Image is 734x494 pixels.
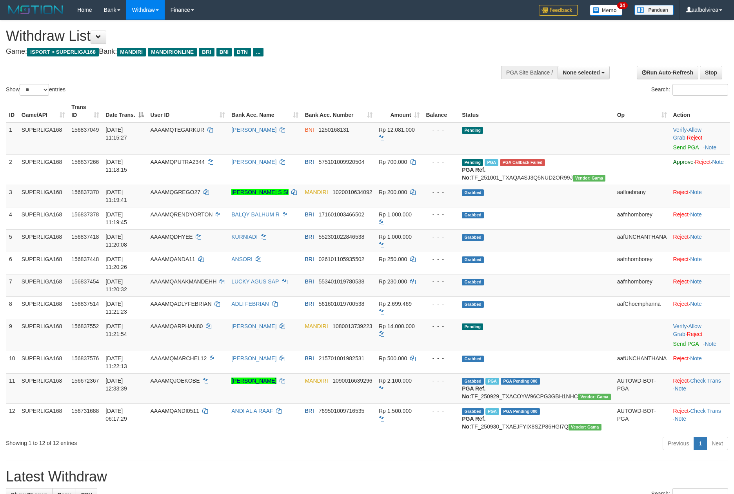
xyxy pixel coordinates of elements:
td: TF_250929_TXACOYW96CPG3GBH1NHC [459,373,614,403]
select: Showentries [20,84,49,96]
div: Showing 1 to 12 of 12 entries [6,436,300,447]
div: - - - [426,354,456,362]
a: Note [674,385,686,392]
span: AAAAMQRENDYORTON [150,211,213,218]
a: Note [690,189,702,195]
th: Action [670,100,730,122]
span: BRI [199,48,214,56]
span: 156837576 [71,355,99,361]
a: Reject [673,256,689,262]
td: 8 [6,296,18,319]
a: Reject [673,301,689,307]
span: 156837418 [71,234,99,240]
span: 34 [617,2,628,9]
span: 156837454 [71,278,99,285]
span: Copy 1080013739223 to clipboard [332,323,372,329]
div: - - - [426,255,456,263]
td: AUTOWD-BOT-PGA [614,373,670,403]
a: Note [690,278,702,285]
th: Balance [423,100,459,122]
td: 10 [6,351,18,373]
td: · [670,351,730,373]
span: Grabbed [462,212,484,218]
span: BRI [305,211,314,218]
a: Reject [673,189,689,195]
span: [DATE] 11:15:27 [105,127,127,141]
a: [PERSON_NAME] [231,323,276,329]
span: MANDIRI [305,189,328,195]
span: AAAAMQANDI0511 [150,408,199,414]
td: 4 [6,207,18,229]
span: Copy 1020010634092 to clipboard [332,189,372,195]
span: PGA Error [500,159,545,166]
a: Reject [687,331,703,337]
td: SUPERLIGA168 [18,252,69,274]
span: AAAAMQARPHAN80 [150,323,203,329]
span: [DATE] 11:20:32 [105,278,127,292]
td: · · [670,122,730,155]
th: Game/API: activate to sort column ascending [18,100,69,122]
span: [DATE] 11:18:15 [105,159,127,173]
span: Grabbed [462,378,484,385]
span: BRI [305,278,314,285]
span: BRI [305,408,314,414]
span: Rp 1.500.000 [379,408,412,414]
span: Grabbed [462,189,484,196]
label: Show entries [6,84,65,96]
b: PGA Ref. No: [462,385,485,400]
a: ANSORI [231,256,253,262]
a: 1 [694,437,707,450]
span: Rp 1.000.000 [379,234,412,240]
a: [PERSON_NAME] [231,378,276,384]
span: 156672367 [71,378,99,384]
td: SUPERLIGA168 [18,373,69,403]
div: - - - [426,188,456,196]
span: · [673,323,701,337]
div: - - - [426,211,456,218]
a: ANDI AL A RAAF [231,408,273,414]
span: MANDIRI [117,48,146,56]
div: - - - [426,407,456,415]
span: BRI [305,159,314,165]
a: Note [690,234,702,240]
span: Rp 1.000.000 [379,211,412,218]
td: · · [670,154,730,185]
span: ISPORT > SUPERLIGA168 [27,48,99,56]
a: Reject [673,408,689,414]
a: Allow Grab [673,323,701,337]
span: BNI [305,127,314,133]
span: Copy 553401019780538 to clipboard [318,278,364,285]
a: Note [690,256,702,262]
span: Rp 2.100.000 [379,378,412,384]
span: 156837552 [71,323,99,329]
span: AAAAMQDHYEE [150,234,193,240]
span: Grabbed [462,234,484,241]
a: Run Auto-Refresh [637,66,698,79]
a: Note [690,211,702,218]
span: Vendor URL: https://trx31.1velocity.biz [569,424,601,430]
td: aafnhornborey [614,252,670,274]
td: aafnhornborey [614,207,670,229]
div: - - - [426,158,456,166]
td: · [670,274,730,296]
span: Rp 250.000 [379,256,407,262]
span: BTN [234,48,251,56]
a: Stop [700,66,722,79]
th: Date Trans.: activate to sort column descending [102,100,147,122]
img: panduan.png [634,5,674,15]
td: aafChoemphanna [614,296,670,319]
td: SUPERLIGA168 [18,229,69,252]
a: Reject [673,211,689,218]
td: TF_251001_TXAQA4SJ3Q5NUD2OR99J [459,154,614,185]
label: Search: [651,84,728,96]
span: AAAAMQANAKMANDEHH [150,278,216,285]
span: Copy 215701001982531 to clipboard [318,355,364,361]
a: Note [674,416,686,422]
span: BRI [305,234,314,240]
span: Pending [462,323,483,330]
span: [DATE] 11:19:41 [105,189,127,203]
span: AAAAMQMARCHEL12 [150,355,207,361]
span: Rp 12.081.000 [379,127,415,133]
span: Pending [462,127,483,134]
th: Status [459,100,614,122]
